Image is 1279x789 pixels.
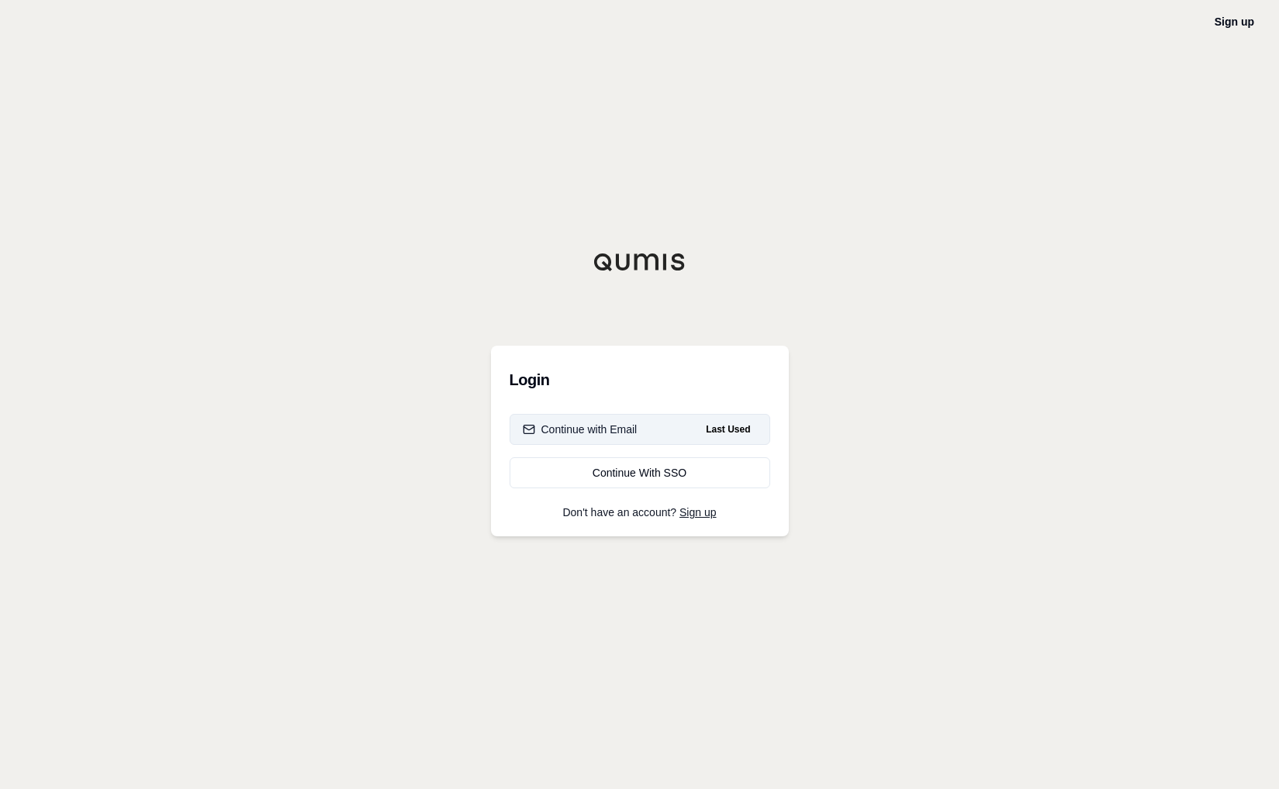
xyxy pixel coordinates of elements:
h3: Login [510,364,770,395]
div: Continue with Email [523,422,638,437]
a: Sign up [679,506,716,519]
div: Continue With SSO [523,465,757,481]
span: Last Used [700,420,756,439]
a: Continue With SSO [510,457,770,488]
img: Qumis [593,253,686,271]
a: Sign up [1215,16,1254,28]
button: Continue with EmailLast Used [510,414,770,445]
p: Don't have an account? [510,507,770,518]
